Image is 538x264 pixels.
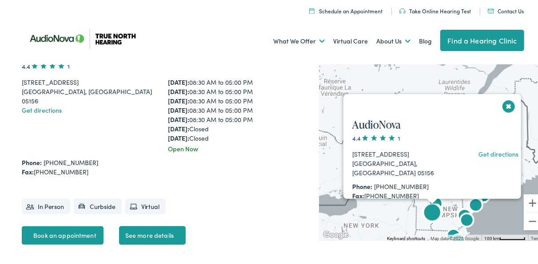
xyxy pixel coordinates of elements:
[74,197,122,213] li: Curbside
[374,180,429,189] a: [PHONE_NUMBER]
[22,197,70,213] li: In Person
[168,113,189,122] strong: [DATE]:
[454,205,475,226] div: AudioNova
[22,76,157,85] div: [STREET_ADDRESS]
[22,165,303,175] div: [PHONE_NUMBER]
[321,228,351,239] img: Google
[168,85,189,94] strong: [DATE]:
[168,132,189,141] strong: [DATE]:
[309,6,315,12] img: Icon symbolizing a calendar in color code ffb348
[488,7,494,12] img: Mail icon in color code ffb348, used for communication purposes
[352,189,453,199] div: [PHONE_NUMBER]
[125,197,166,213] li: Virtual
[168,122,189,131] strong: [DATE]:
[484,234,499,239] span: 100 km
[479,148,519,157] a: Get directions
[352,157,453,176] div: [GEOGRAPHIC_DATA], [GEOGRAPHIC_DATA] 05156
[419,23,432,56] a: Blog
[22,60,75,69] span: 4.4
[376,23,410,56] a: About Us
[430,234,479,239] span: Map data ©2025 Google
[456,209,478,230] div: AudioNova
[352,148,453,157] div: [STREET_ADDRESS]
[387,234,425,240] button: Keyboard shortcuts
[465,194,486,215] div: AudioNova
[501,97,517,112] button: Close
[168,142,303,152] div: Open Now
[482,233,528,239] button: Map Scale: 100 km per 55 pixels
[22,165,34,174] strong: Fax:
[443,225,464,246] div: AudioNova
[399,5,471,13] a: Take Online Hearing Test
[352,180,372,189] strong: Phone:
[352,115,401,130] a: AudioNova
[22,225,104,243] a: Book an appointment
[22,104,62,113] a: Get directions
[399,7,406,12] img: Headphones icon in color code ffb348
[168,104,189,113] strong: [DATE]:
[448,230,469,251] div: AudioNova
[22,156,42,165] strong: Phone:
[321,228,351,239] a: Open this area in Google Maps (opens a new window)
[488,5,524,13] a: Contact Us
[440,28,524,49] a: Find a Hearing Clinic
[22,85,157,104] div: [GEOGRAPHIC_DATA], [GEOGRAPHIC_DATA] 05156
[168,76,303,141] div: 08:30 AM to 05:00 PM 08:30 AM to 05:00 PM 08:30 AM to 05:00 PM 08:30 AM to 05:00 PM 08:30 AM to 0...
[168,76,189,85] strong: [DATE]:
[309,5,383,13] a: Schedule an Appointment
[333,23,368,56] a: Virtual Care
[422,202,443,223] div: AudioNova
[119,225,186,243] a: See more details
[44,156,98,165] a: [PHONE_NUMBER]
[273,23,325,56] a: What We Offer
[352,189,364,198] strong: Fax:
[168,95,189,103] strong: [DATE]:
[352,132,405,141] span: 4.4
